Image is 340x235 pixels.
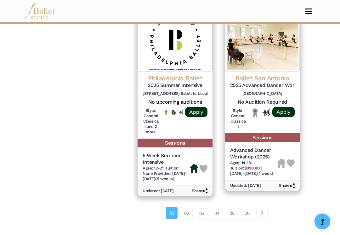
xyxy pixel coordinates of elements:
a: Apply [272,107,295,117]
span: Ages: 14-18 [230,160,251,165]
span: [DATE]-[DATE] (1 week) [230,171,273,176]
h6: Updated: [DATE] [143,188,173,194]
h6: Updated: [DATE] [230,183,261,188]
h6: Share [279,183,295,188]
img: National [164,110,168,115]
img: Local [251,108,259,118]
h5: 2025 Advanced Dancer Workshop [230,82,295,89]
a: 03 [196,207,208,220]
h5: No upcoming auditions [143,99,207,106]
img: Housing Unavailable [277,158,286,168]
img: Offers Scholarship [171,110,176,115]
h6: | | [230,160,277,176]
img: Logo [225,9,300,72]
h5: 5 Week Summer Intensive [143,152,190,166]
img: In Person [262,108,270,117]
h6: Share [192,188,207,194]
span: Tuition: None Provided [143,166,179,176]
button: Toggle navigation [301,8,316,14]
h6: Style: General Classical and 2 more [143,108,159,135]
span: Ages: 12-21 [143,166,163,170]
a: 06 [241,207,253,220]
h6: | | [143,166,190,182]
span: [DATE]-[DATE] (5 weeks) [143,171,187,181]
h6: [GEOGRAPHIC_DATA] [230,91,295,96]
h5: Sessions [225,133,300,142]
img: Logo [138,9,212,72]
b: $350.00 [244,166,260,170]
a: 01 [166,207,178,219]
h5: Advanced Dancer Workshop (2025) [230,147,277,160]
a: Apply [185,107,207,117]
img: Heart [287,159,295,167]
img: Heart [200,165,207,173]
h4: Ballet San Antonio [230,74,295,82]
a: 02 [181,207,193,220]
nav: Page navigation example [166,207,271,220]
a: 04 [211,207,223,220]
h5: No Audition Required [230,99,295,106]
span: Tuition: [230,166,261,170]
h5: 2025 Summer Intensive [143,82,207,89]
img: In Person [179,110,183,115]
h6: Style: General Classical [230,108,246,129]
img: Housing Available [190,164,198,173]
a: 05 [226,207,238,220]
h5: Sessions [138,139,212,148]
h4: Philadelphia Ballet [143,74,207,82]
h6: [STREET_ADDRESS] Satellite Location: [STREET_ADDRESS] [143,91,207,96]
